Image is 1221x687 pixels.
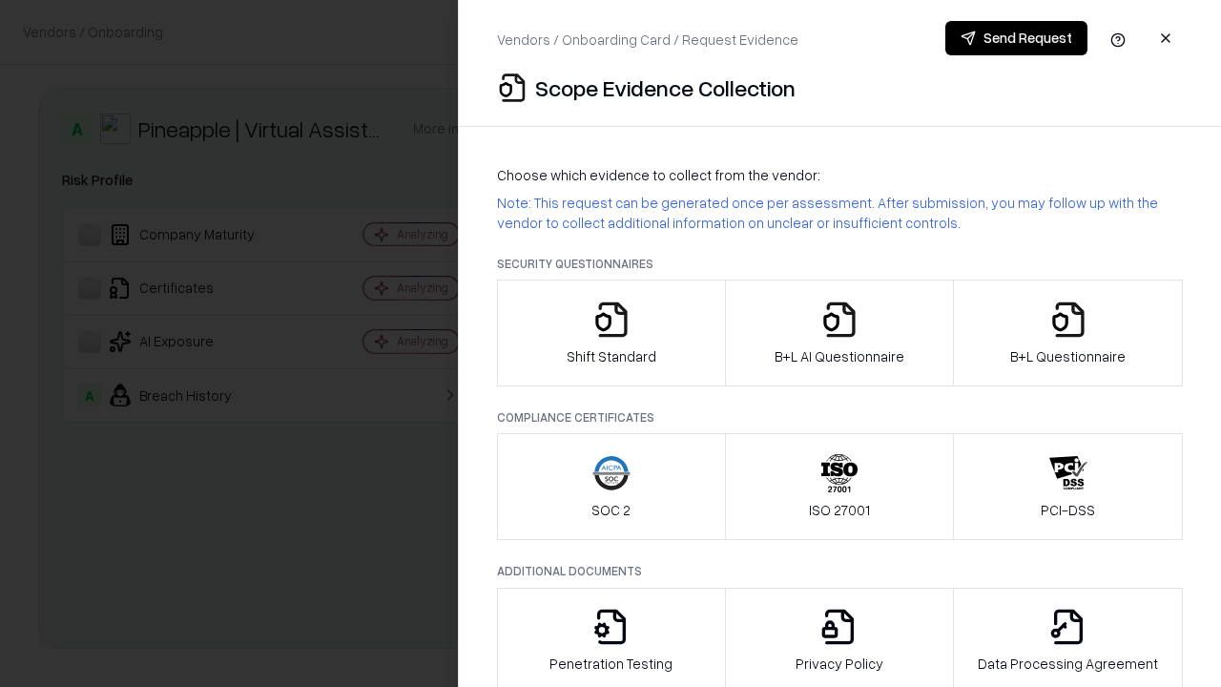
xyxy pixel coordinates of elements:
p: Compliance Certificates [497,409,1183,426]
button: B+L AI Questionnaire [725,280,955,386]
p: SOC 2 [591,500,631,520]
p: B+L AI Questionnaire [775,346,904,366]
p: Security Questionnaires [497,256,1183,272]
p: Privacy Policy [796,654,883,674]
button: SOC 2 [497,433,726,540]
p: Shift Standard [567,346,656,366]
p: Penetration Testing [549,654,673,674]
button: PCI-DSS [953,433,1183,540]
p: ISO 27001 [809,500,870,520]
p: Note: This request can be generated once per assessment. After submission, you may follow up with... [497,193,1183,233]
p: Scope Evidence Collection [535,73,796,103]
button: Shift Standard [497,280,726,386]
button: B+L Questionnaire [953,280,1183,386]
p: Vendors / Onboarding Card / Request Evidence [497,30,798,50]
p: Data Processing Agreement [978,654,1158,674]
p: Choose which evidence to collect from the vendor: [497,165,1183,185]
button: ISO 27001 [725,433,955,540]
p: Additional Documents [497,563,1183,579]
p: B+L Questionnaire [1010,346,1126,366]
button: Send Request [945,21,1087,55]
p: PCI-DSS [1041,500,1095,520]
